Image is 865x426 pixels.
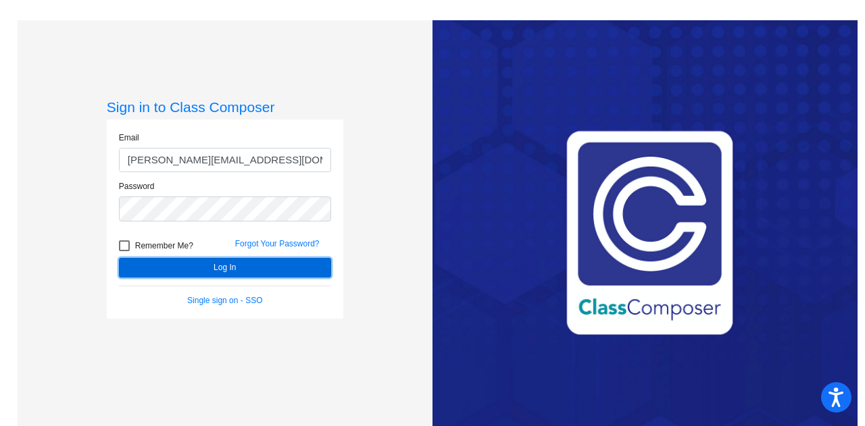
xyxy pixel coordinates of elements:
[119,180,155,192] label: Password
[119,258,331,277] button: Log In
[187,296,262,305] a: Single sign on - SSO
[107,99,343,115] h3: Sign in to Class Composer
[235,239,320,248] a: Forgot Your Password?
[135,238,193,254] span: Remember Me?
[119,132,139,144] label: Email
